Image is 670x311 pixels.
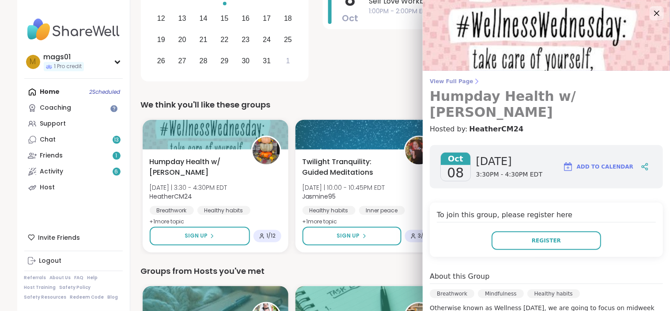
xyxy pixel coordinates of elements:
span: 08 [447,165,464,181]
span: Register [532,237,561,245]
img: HeatherCM24 [253,137,280,165]
div: 18 [284,12,292,24]
div: Choose Tuesday, October 21st, 2025 [194,30,213,49]
b: Jasmine95 [303,192,336,201]
div: 12 [157,12,165,24]
a: Safety Resources [24,294,67,300]
span: View Full Page [430,78,663,85]
div: Healthy habits [527,289,580,298]
div: 21 [200,34,208,46]
button: Sign Up [150,227,250,246]
div: 22 [221,34,229,46]
a: Activity6 [24,164,123,180]
div: Healthy habits [197,206,250,215]
div: Choose Wednesday, October 22nd, 2025 [215,30,234,49]
h4: Hosted by: [430,124,663,134]
div: 28 [200,55,208,67]
span: 1 [116,152,117,160]
a: HeatherCM24 [469,124,523,134]
div: Choose Sunday, October 12th, 2025 [152,9,171,28]
div: 1 [286,55,290,67]
div: 26 [157,55,165,67]
div: 27 [178,55,186,67]
span: m [30,56,36,68]
div: 17 [263,12,271,24]
div: Host [40,183,55,192]
button: Sign Up [303,227,401,246]
a: About Us [50,275,71,281]
div: 20 [178,34,186,46]
div: 23 [242,34,250,46]
div: 25 [284,34,292,46]
b: HeatherCM24 [150,192,193,201]
span: 3 / 12 [418,233,429,240]
span: Humpday Health w/ [PERSON_NAME] [150,157,242,178]
div: Choose Friday, October 31st, 2025 [257,51,276,70]
span: Sign Up [185,232,208,240]
a: Logout [24,253,123,269]
div: Breathwork [150,206,194,215]
a: View Full PageHumpday Health w/ [PERSON_NAME] [430,78,663,120]
div: Activity [40,167,64,176]
img: Jasmine95 [405,137,433,165]
div: Choose Saturday, October 18th, 2025 [279,9,298,28]
iframe: Spotlight [110,105,117,112]
div: 30 [242,55,250,67]
span: Twilight Tranquility: Guided Meditations [303,157,394,178]
div: Choose Sunday, October 19th, 2025 [152,30,171,49]
div: Choose Friday, October 24th, 2025 [257,30,276,49]
div: Choose Saturday, November 1st, 2025 [279,51,298,70]
div: Choose Monday, October 13th, 2025 [173,9,192,28]
span: 1:00PM - 2:00PM EDT [369,7,627,16]
img: ShareWell Nav Logo [24,14,123,45]
span: 13 [114,136,119,144]
span: Add to Calendar [577,163,633,171]
div: 13 [178,12,186,24]
a: Blog [108,294,118,300]
span: [DATE] | 3:30 - 4:30PM EDT [150,183,227,192]
span: 1 / 12 [267,233,276,240]
div: 15 [221,12,229,24]
div: Choose Sunday, October 26th, 2025 [152,51,171,70]
div: Groups from Hosts you've met [141,265,643,277]
div: Choose Thursday, October 16th, 2025 [236,9,255,28]
span: 6 [115,168,118,176]
div: Choose Monday, October 27th, 2025 [173,51,192,70]
span: Oct [342,12,359,24]
div: Friends [40,151,63,160]
div: Inner peace [359,206,405,215]
span: Oct [441,153,470,165]
div: 14 [200,12,208,24]
a: Friends1 [24,148,123,164]
a: Host Training [24,284,56,291]
div: mags01 [44,52,84,62]
div: Mindfulness [478,289,524,298]
div: Coaching [40,104,72,112]
h3: Humpday Health w/ [PERSON_NAME] [430,88,663,120]
div: Healthy habits [303,206,356,215]
a: Referrals [24,275,46,281]
span: [DATE] [476,154,543,169]
h4: About this Group [430,271,489,282]
div: Logout [39,257,62,265]
div: Choose Tuesday, October 28th, 2025 [194,51,213,70]
div: 29 [221,55,229,67]
div: Choose Friday, October 17th, 2025 [257,9,276,28]
img: ShareWell Logomark [563,161,573,172]
a: FAQ [75,275,84,281]
div: Choose Saturday, October 25th, 2025 [279,30,298,49]
a: Coaching [24,100,123,116]
div: Choose Thursday, October 23rd, 2025 [236,30,255,49]
div: Invite Friends [24,230,123,246]
a: Host [24,180,123,196]
a: Support [24,116,123,132]
button: Add to Calendar [559,156,637,177]
div: Support [40,119,66,128]
div: Choose Tuesday, October 14th, 2025 [194,9,213,28]
div: 16 [242,12,250,24]
div: Choose Monday, October 20th, 2025 [173,30,192,49]
button: Register [492,231,601,250]
div: 19 [157,34,165,46]
span: Sign Up [337,232,360,240]
h4: To join this group, please register here [437,210,656,223]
